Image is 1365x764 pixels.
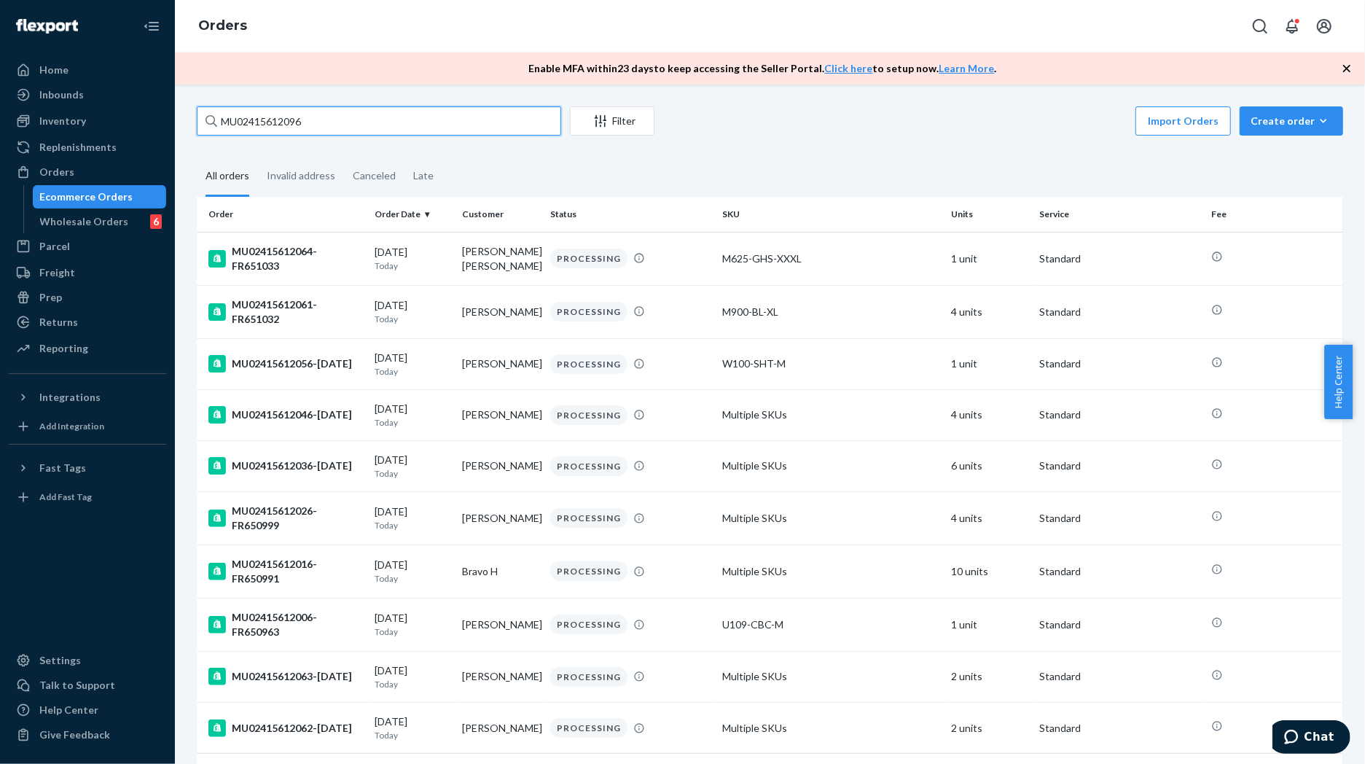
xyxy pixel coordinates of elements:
div: Orders [39,165,74,179]
td: [PERSON_NAME] [457,338,545,389]
div: Fast Tags [39,461,86,475]
div: PROCESSING [550,354,627,374]
p: Standard [1039,408,1200,422]
div: [DATE] [375,504,451,531]
td: Multiple SKUs [716,651,946,702]
td: [PERSON_NAME] [PERSON_NAME] [457,232,545,285]
button: Give Feedback [9,723,166,747]
th: Status [544,197,716,232]
div: [DATE] [375,402,451,429]
a: Ecommerce Orders [33,185,167,208]
div: Inbounds [39,87,84,102]
th: Fee [1205,197,1343,232]
p: Standard [1039,305,1200,319]
button: Create order [1240,106,1343,136]
td: [PERSON_NAME] [457,491,545,545]
td: 2 units [946,703,1034,754]
div: Add Fast Tag [39,491,92,503]
td: [PERSON_NAME] [457,703,545,754]
div: Returns [39,315,78,330]
div: Invalid address [267,157,335,195]
div: MU02415612061-FR651032 [208,297,363,327]
a: Learn More [939,62,995,74]
div: Integrations [39,390,101,405]
div: MU02415612062-[DATE] [208,720,363,737]
div: MU02415612046-[DATE] [208,406,363,424]
td: [PERSON_NAME] [457,389,545,440]
div: [DATE] [375,558,451,585]
a: Orders [198,17,247,34]
a: Wholesale Orders6 [33,210,167,233]
button: Close Navigation [137,12,166,41]
p: Today [375,678,451,690]
a: Prep [9,286,166,309]
a: Click here [825,62,873,74]
a: Add Integration [9,415,166,438]
p: Standard [1039,252,1200,266]
div: M900-BL-XL [722,305,940,319]
div: 6 [150,214,162,229]
div: PROCESSING [550,718,627,738]
p: Today [375,519,451,531]
p: Today [375,313,451,325]
button: Open account menu [1310,12,1339,41]
th: Service [1033,197,1205,232]
button: Help Center [1324,345,1353,419]
div: Customer [463,208,539,220]
a: Settings [9,649,166,672]
td: Bravo H [457,545,545,598]
img: Flexport logo [16,19,78,34]
div: Replenishments [39,140,117,155]
a: Replenishments [9,136,166,159]
td: 10 units [946,545,1034,598]
div: PROCESSING [550,456,627,476]
button: Import Orders [1135,106,1231,136]
button: Integrations [9,386,166,409]
td: Multiple SKUs [716,491,946,545]
p: Today [375,260,451,272]
div: [DATE] [375,663,451,690]
div: Late [413,157,434,195]
p: Standard [1039,511,1200,526]
td: Multiple SKUs [716,703,946,754]
div: [DATE] [375,351,451,378]
td: [PERSON_NAME] [457,440,545,491]
p: Standard [1039,564,1200,579]
div: U109-CBC-M [722,617,940,632]
td: 4 units [946,491,1034,545]
th: Order [197,197,369,232]
a: Add Fast Tag [9,486,166,509]
button: Open Search Box [1245,12,1275,41]
td: [PERSON_NAME] [457,598,545,651]
div: Parcel [39,239,70,254]
div: Ecommerce Orders [40,190,133,204]
div: PROCESSING [550,249,627,268]
a: Inbounds [9,83,166,106]
div: PROCESSING [550,405,627,425]
a: Orders [9,160,166,184]
p: Standard [1039,459,1200,473]
div: PROCESSING [550,302,627,321]
div: [DATE] [375,298,451,325]
div: Canceled [353,157,396,195]
p: Standard [1039,356,1200,371]
td: Multiple SKUs [716,389,946,440]
div: M625-GHS-XXXL [722,252,940,266]
div: [DATE] [375,245,451,272]
div: PROCESSING [550,667,627,687]
td: 2 units [946,651,1034,702]
input: Search orders [197,106,561,136]
p: Today [375,416,451,429]
div: MU02415612006-FR650963 [208,610,363,639]
div: PROCESSING [550,615,627,634]
div: Help Center [39,703,98,717]
div: Give Feedback [39,728,110,742]
div: Add Integration [39,420,104,432]
td: Multiple SKUs [716,440,946,491]
div: PROCESSING [550,561,627,581]
div: MU02415612016-FR650991 [208,557,363,586]
p: Today [375,625,451,638]
button: Filter [570,106,654,136]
